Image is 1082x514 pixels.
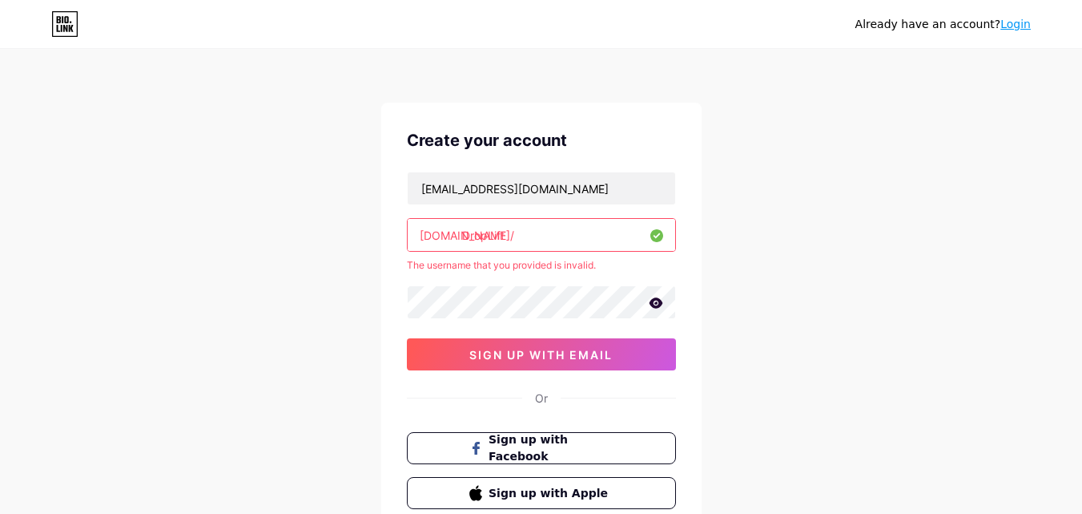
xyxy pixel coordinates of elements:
span: sign up with email [469,348,613,362]
input: Email [408,172,675,204]
button: Sign up with Facebook [407,432,676,464]
div: Already have an account? [855,16,1031,33]
button: sign up with email [407,338,676,370]
div: Create your account [407,128,676,152]
span: Sign up with Facebook [489,431,613,465]
a: Login [1000,18,1031,30]
button: Sign up with Apple [407,477,676,509]
div: Or [535,390,548,407]
div: The username that you provided is invalid. [407,258,676,273]
span: Sign up with Apple [489,485,613,502]
div: [DOMAIN_NAME]/ [420,227,514,244]
input: username [408,219,675,251]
